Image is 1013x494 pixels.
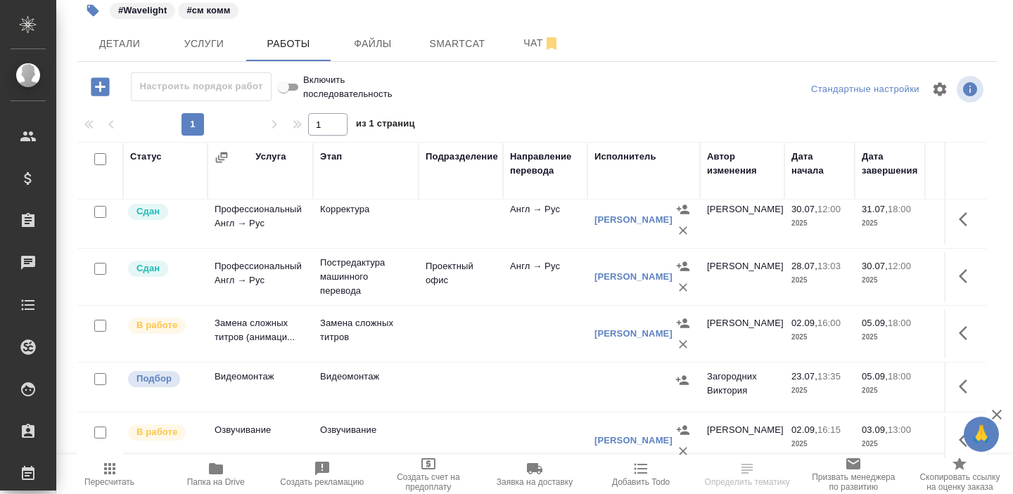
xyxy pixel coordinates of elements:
div: Автор изменения [707,150,777,178]
p: 03.09, [862,424,888,435]
button: Здесь прячутся важные кнопки [950,370,984,403]
button: Назначить [673,313,694,334]
p: 18:00 [888,371,911,382]
p: 02.09, [791,424,817,435]
button: Удалить [673,441,694,462]
span: Услуги [170,35,238,53]
td: Англ → Рус [503,195,587,245]
span: Папка на Drive [187,477,245,487]
p: 18:00 [888,318,911,328]
td: [PERSON_NAME] [700,195,784,245]
span: Посмотреть информацию [957,76,986,103]
p: 30.07, [791,204,817,214]
p: 13:03 [817,261,841,271]
p: 16:00 [817,318,841,328]
div: Менеджер проверил работу исполнителя, передает ее на следующий этап [127,202,200,221]
td: Озвучивание [208,416,313,465]
button: Папка на Drive [163,455,269,494]
p: слово [932,216,988,230]
td: Англ → Рус [503,252,587,301]
p: #см комм [186,4,230,18]
button: Удалить [673,220,694,241]
button: Заявка на доставку [481,455,587,494]
div: Дата завершения [862,150,918,178]
span: Скопировать ссылку на оценку заказа [915,472,1005,492]
p: 2025 [791,330,848,344]
p: 2025 [791,384,848,398]
p: Минута [932,437,988,451]
span: Включить последовательность [303,73,393,101]
div: Можно подбирать исполнителей [127,370,200,389]
p: 0 [932,370,988,384]
span: Smartcat [423,35,491,53]
p: 2025 [791,216,848,230]
p: 4 [932,423,988,437]
span: Заявка на доставку [497,477,573,487]
div: Менеджер проверил работу исполнителя, передает ее на следующий этап [127,259,200,278]
p: 12:00 [888,261,911,271]
a: [PERSON_NAME] [594,271,673,282]
button: Определить тематику [694,455,801,494]
span: Чат [508,34,575,52]
p: Видеомонтаж [320,370,412,384]
td: Проектный офис [419,252,503,301]
p: Замена сложных титров [320,316,412,344]
div: Исполнитель [594,150,656,164]
span: Добавить Todo [612,477,670,487]
td: [PERSON_NAME] [700,309,784,358]
span: Wavelight [108,4,177,15]
span: Файлы [339,35,407,53]
p: 2025 [862,384,918,398]
button: Призвать менеджера по развитию [801,455,907,494]
p: 13:00 [888,424,911,435]
p: 05.09, [862,318,888,328]
p: В работе [136,425,177,439]
div: Услуга [255,150,286,164]
div: Этап [320,150,342,164]
div: Исполнитель выполняет работу [127,316,200,335]
p: 2025 [862,216,918,230]
p: 13:35 [817,371,841,382]
p: 2025 [791,437,848,451]
p: 30.07, [862,261,888,271]
span: см комм [177,4,240,15]
span: из 1 страниц [356,115,415,136]
p: 05.09, [862,371,888,382]
a: [PERSON_NAME] [594,328,673,339]
p: шт [932,330,988,344]
p: 02.09, [791,318,817,328]
p: 1 218,45 [932,259,988,273]
button: Удалить [673,334,694,355]
div: Общий объем [932,150,988,178]
p: 2025 [791,273,848,287]
span: Призвать менеджера по развитию [809,472,898,492]
button: Здесь прячутся важные кнопки [950,423,984,457]
div: Направление перевода [510,150,580,178]
p: 100 [932,316,988,330]
p: Корректура [320,202,412,216]
td: Профессиональный Англ → Рус [208,195,313,245]
div: Дата начала [791,150,848,178]
p: Озвучивание [320,423,412,437]
div: Исполнитель выполняет работу [127,423,200,442]
button: Создать рекламацию [269,455,375,494]
button: Создать счет на предоплату [375,455,481,494]
p: 18:00 [888,204,911,214]
button: Назначить [672,370,693,391]
span: Пересчитать [84,477,134,487]
button: Назначить [673,420,694,441]
div: split button [808,79,923,100]
p: Сдан [136,261,160,275]
button: Пересчитать [56,455,163,494]
div: Подразделение [426,150,498,164]
p: слово [932,273,988,287]
td: [PERSON_NAME] [700,416,784,465]
button: Добавить работу [81,72,120,101]
span: Создать счет на предоплату [383,472,473,492]
p: Подбор [136,372,172,386]
td: Загородних Виктория [700,363,784,412]
a: [PERSON_NAME] [594,435,673,446]
p: 23.07, [791,371,817,382]
p: 1 891,4 [932,202,988,216]
button: 🙏 [964,417,999,452]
